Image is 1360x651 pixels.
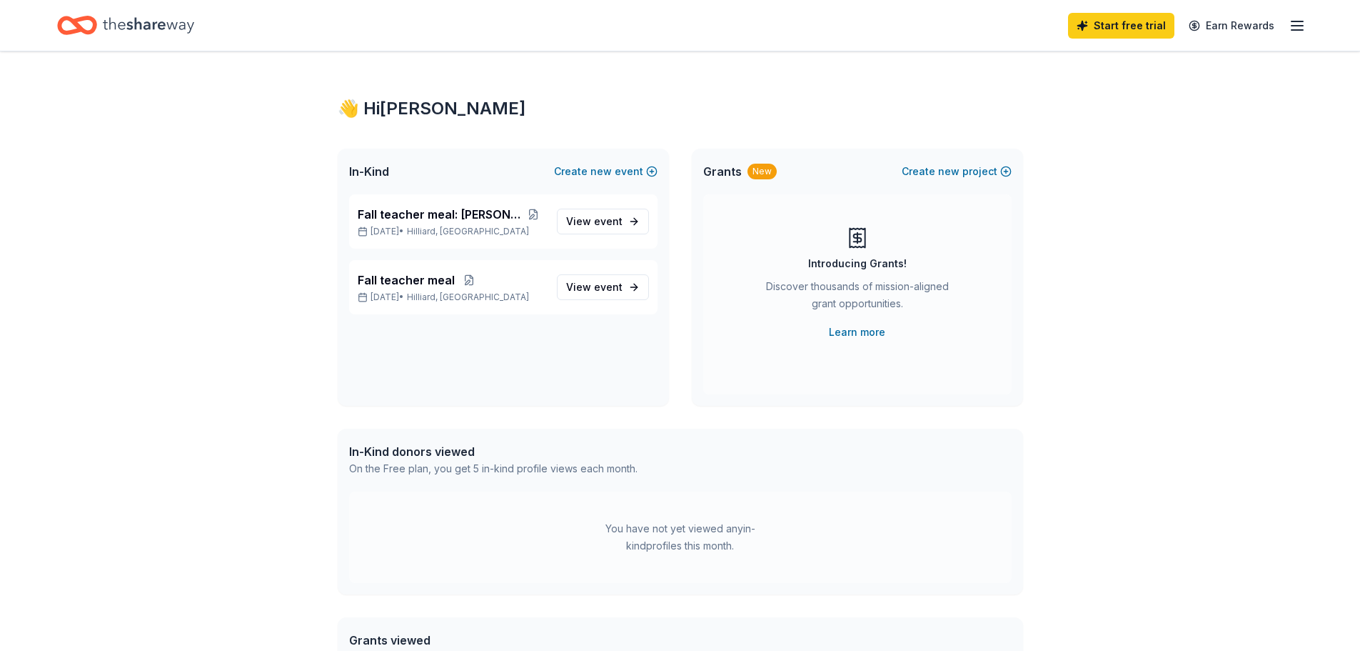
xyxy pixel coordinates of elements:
span: new [938,163,959,180]
a: Home [57,9,194,42]
div: 👋 Hi [PERSON_NAME] [338,97,1023,120]
a: Start free trial [1068,13,1174,39]
span: View [566,279,623,296]
a: Learn more [829,324,885,341]
div: You have not yet viewed any in-kind profiles this month. [591,520,770,555]
a: Earn Rewards [1180,13,1283,39]
button: Createnewevent [554,163,658,180]
span: View [566,213,623,230]
a: View event [557,209,649,234]
span: Grants [703,163,742,180]
div: On the Free plan, you get 5 in-kind profile views each month. [349,460,638,477]
div: Grants viewed [349,632,630,649]
a: View event [557,274,649,300]
span: new [590,163,612,180]
span: event [594,281,623,293]
span: Fall teacher meal: [PERSON_NAME] [358,206,522,223]
span: Hilliard, [GEOGRAPHIC_DATA] [407,226,529,237]
span: Fall teacher meal [358,272,455,289]
span: In-Kind [349,163,389,180]
div: New [747,164,777,179]
div: In-Kind donors viewed [349,443,638,460]
p: [DATE] • [358,226,545,237]
span: event [594,215,623,227]
span: Hilliard, [GEOGRAPHIC_DATA] [407,292,529,303]
p: [DATE] • [358,292,545,303]
div: Introducing Grants! [808,255,907,272]
div: Discover thousands of mission-aligned grant opportunities. [760,278,954,318]
button: Createnewproject [902,163,1012,180]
